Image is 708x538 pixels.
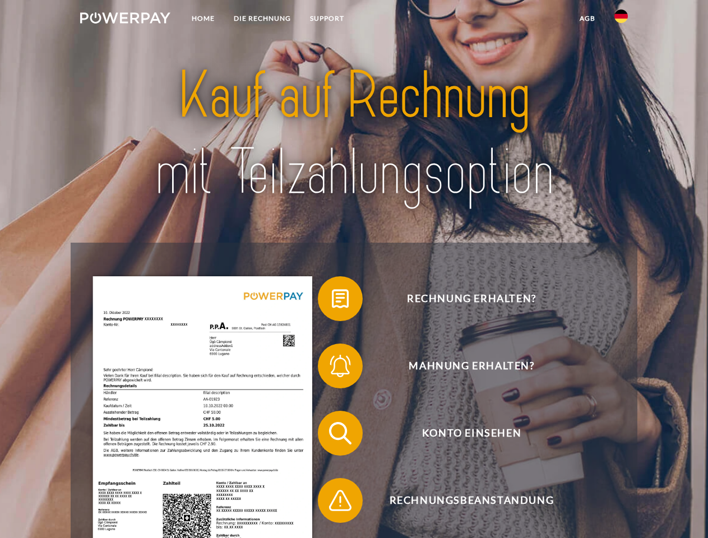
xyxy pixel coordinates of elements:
button: Konto einsehen [318,411,609,456]
img: title-powerpay_de.svg [107,54,601,215]
button: Rechnung erhalten? [318,276,609,321]
img: de [614,10,628,23]
a: Home [182,8,224,29]
img: qb_bill.svg [326,285,354,313]
a: SUPPORT [300,8,354,29]
img: qb_bell.svg [326,352,354,380]
span: Mahnung erhalten? [334,344,609,388]
img: qb_search.svg [326,419,354,447]
span: Rechnung erhalten? [334,276,609,321]
button: Rechnungsbeanstandung [318,478,609,523]
a: agb [570,8,605,29]
span: Konto einsehen [334,411,609,456]
button: Mahnung erhalten? [318,344,609,388]
a: DIE RECHNUNG [224,8,300,29]
img: qb_warning.svg [326,486,354,514]
span: Rechnungsbeanstandung [334,478,609,523]
img: logo-powerpay-white.svg [80,12,170,24]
